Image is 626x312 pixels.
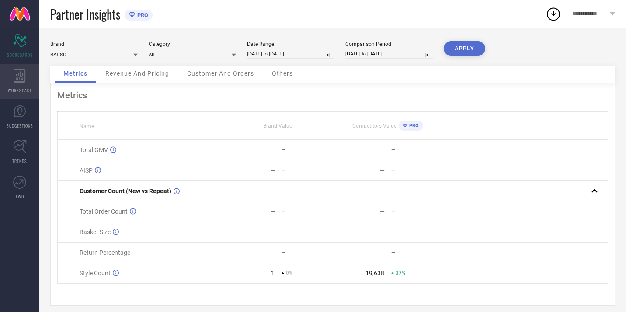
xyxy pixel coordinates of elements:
span: Total GMV [80,146,108,153]
div: Brand [50,41,138,47]
div: — [380,229,385,236]
span: Total Order Count [80,208,128,215]
span: Return Percentage [80,249,130,256]
span: Competitors Value [352,123,396,129]
div: — [270,146,275,153]
input: Select comparison period [345,49,433,59]
span: Basket Size [80,229,111,236]
span: PRO [135,12,148,18]
span: Brand Value [263,123,292,129]
span: WORKSPACE [8,87,32,94]
span: Name [80,123,94,129]
span: FWD [16,193,24,200]
div: — [270,229,275,236]
div: Category [149,41,236,47]
div: — [380,146,385,153]
div: — [391,147,442,153]
span: Style Count [80,270,111,277]
div: — [391,167,442,173]
div: — [282,208,332,215]
div: 1 [271,270,275,277]
div: — [391,208,442,215]
div: — [270,167,275,174]
span: TRENDS [12,158,27,164]
div: — [380,208,385,215]
div: — [380,249,385,256]
div: — [282,147,332,153]
span: 37% [396,270,406,276]
span: AISP [80,167,93,174]
div: 19,638 [365,270,384,277]
div: — [270,208,275,215]
span: Customer Count (New vs Repeat) [80,187,171,194]
span: SCORECARDS [7,52,33,58]
span: 0% [286,270,293,276]
span: SUGGESTIONS [7,122,33,129]
div: Comparison Period [345,41,433,47]
input: Select date range [247,49,334,59]
div: — [391,229,442,235]
span: Metrics [63,70,87,77]
div: — [270,249,275,256]
div: — [282,250,332,256]
button: APPLY [444,41,485,56]
div: Metrics [57,90,608,101]
div: — [282,229,332,235]
span: PRO [407,123,419,128]
div: — [391,250,442,256]
span: Partner Insights [50,5,120,23]
div: — [282,167,332,173]
span: Others [272,70,293,77]
div: Open download list [546,6,561,22]
span: Revenue And Pricing [105,70,169,77]
div: — [380,167,385,174]
span: Customer And Orders [187,70,254,77]
div: Date Range [247,41,334,47]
